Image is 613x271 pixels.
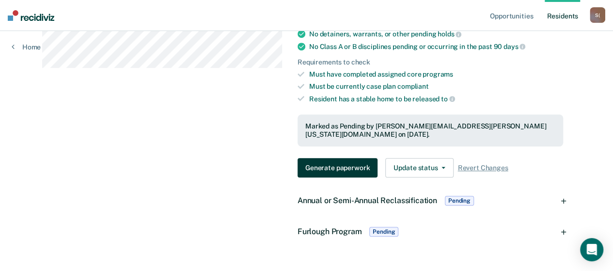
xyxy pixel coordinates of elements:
div: Furlough ProgramPending [290,216,571,247]
button: Update status [385,158,454,177]
div: No Class A or B disciplines pending or occurring in the past 90 [309,42,563,51]
div: Requirements to check [298,58,563,66]
button: Generate paperwork [298,158,377,177]
div: Resident has a stable home to be released [309,95,563,103]
span: Annual or Semi-Annual Reclassification [298,196,437,205]
div: Marked as Pending by [PERSON_NAME][EMAIL_ADDRESS][PERSON_NAME][US_STATE][DOMAIN_NAME] on [DATE]. [305,122,555,139]
span: Pending [445,196,474,206]
span: to [441,95,455,103]
div: S ( [590,7,605,23]
img: Recidiviz [8,10,54,21]
span: holds [438,30,461,38]
span: days [503,43,525,50]
a: Navigate to form link [298,158,381,177]
span: programs [423,70,453,78]
button: S( [590,7,605,23]
div: Must have completed assigned core [309,70,563,79]
div: No detainers, warrants, or other pending [309,30,563,38]
span: Revert Changes [457,164,508,172]
span: compliant [397,82,429,90]
div: Must be currently case plan [309,82,563,91]
span: Pending [369,227,398,237]
a: Home [12,43,41,51]
span: Furlough Program [298,227,362,236]
div: Annual or Semi-Annual ReclassificationPending [290,185,571,216]
div: Open Intercom Messenger [580,238,603,261]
